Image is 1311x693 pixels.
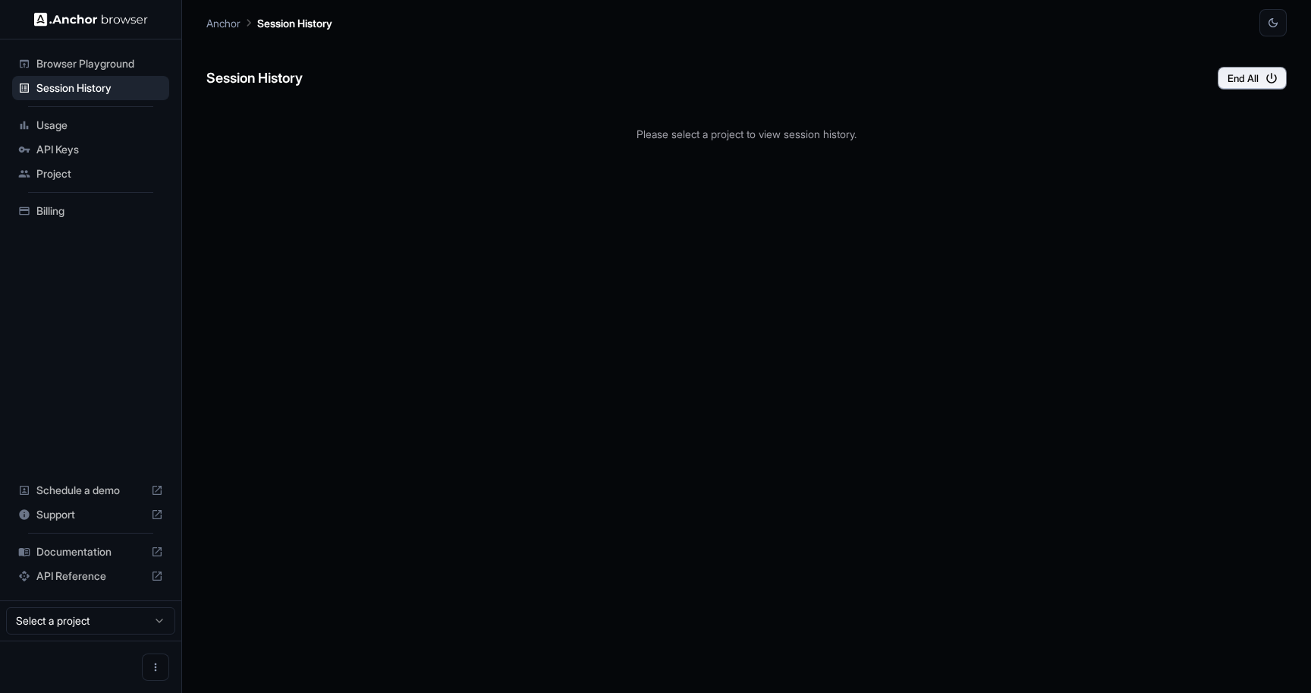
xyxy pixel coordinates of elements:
[12,113,169,137] div: Usage
[257,15,332,31] p: Session History
[36,142,163,157] span: API Keys
[36,569,145,584] span: API Reference
[12,540,169,564] div: Documentation
[36,203,163,219] span: Billing
[34,12,148,27] img: Anchor Logo
[206,14,332,31] nav: breadcrumb
[36,80,163,96] span: Session History
[36,118,163,133] span: Usage
[12,52,169,76] div: Browser Playground
[36,166,163,181] span: Project
[12,502,169,527] div: Support
[36,544,145,559] span: Documentation
[12,478,169,502] div: Schedule a demo
[12,76,169,100] div: Session History
[206,126,1287,142] p: Please select a project to view session history.
[12,199,169,223] div: Billing
[12,564,169,588] div: API Reference
[12,137,169,162] div: API Keys
[12,162,169,186] div: Project
[36,56,163,71] span: Browser Playground
[142,654,169,681] button: Open menu
[206,68,303,90] h6: Session History
[36,483,145,498] span: Schedule a demo
[206,15,241,31] p: Anchor
[1218,67,1287,90] button: End All
[36,507,145,522] span: Support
